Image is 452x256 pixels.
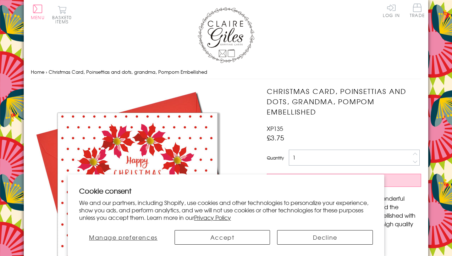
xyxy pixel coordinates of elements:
span: Manage preferences [89,233,158,241]
span: Trade [410,4,425,17]
h1: Christmas Card, Poinsettias and dots, grandma, Pompom Embellished [267,86,421,117]
button: Add to Basket [267,174,421,187]
button: Menu [31,5,45,20]
span: Christmas Card, Poinsettias and dots, grandma, Pompom Embellished [49,68,207,75]
span: Menu [31,14,45,21]
button: Accept [175,230,270,245]
a: Log In [383,4,400,17]
a: Home [31,68,44,75]
a: Privacy Policy [194,213,231,222]
a: Trade [410,4,425,19]
p: We and our partners, including Shopify, use cookies and other technologies to personalize your ex... [79,199,373,221]
h2: Cookie consent [79,186,373,196]
span: £3.75 [267,133,284,143]
button: Decline [277,230,373,245]
span: 0 items [55,14,72,25]
label: Quantity [267,155,284,161]
button: Manage preferences [79,230,167,245]
span: XP135 [267,124,283,133]
button: Basket0 items [52,6,72,24]
nav: breadcrumbs [31,65,421,79]
span: › [46,68,47,75]
img: Claire Giles Greetings Cards [198,7,254,63]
